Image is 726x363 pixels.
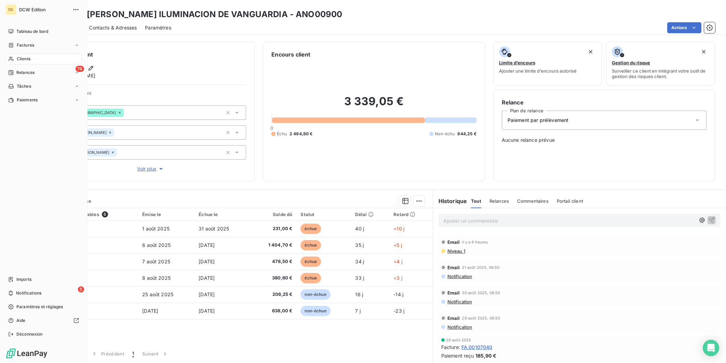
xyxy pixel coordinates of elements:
[132,350,134,357] span: 1
[254,242,293,249] span: 1 404,70 €
[300,273,321,283] span: échue
[447,274,472,279] span: Notification
[117,149,122,155] input: Ajouter une valeur
[16,290,41,296] span: Notifications
[300,306,330,316] span: non-échue
[355,291,363,297] span: 16 j
[447,324,472,330] span: Notification
[199,275,215,281] span: [DATE]
[199,308,215,314] span: [DATE]
[502,137,707,143] span: Aucune relance prévue
[78,286,84,292] span: 5
[446,338,471,342] span: 29 août 2025
[355,212,385,217] div: Délai
[254,308,293,314] span: 638,00 €
[17,83,31,89] span: Tâches
[17,42,34,48] span: Factures
[433,197,467,205] h6: Historique
[393,242,402,248] span: +5 j
[5,315,82,326] a: Aide
[199,259,215,264] span: [DATE]
[142,242,171,248] span: 6 août 2025
[41,50,246,59] h6: Informations client
[87,347,128,361] button: Précédent
[142,275,171,281] span: 8 août 2025
[517,198,549,204] span: Commentaires
[441,343,460,351] span: Facture :
[16,317,26,324] span: Aide
[16,331,43,337] span: Déconnexion
[703,340,719,356] div: Open Intercom Messenger
[612,68,709,79] span: Surveiller ce client en intégrant votre outil de gestion des risques client.
[114,129,120,136] input: Ajouter une valeur
[5,348,48,359] img: Logo LeanPay
[508,117,569,124] span: Paiement par prélèvement
[271,50,310,59] h6: Encours client
[277,131,287,137] span: Échu
[355,308,360,314] span: 7 j
[441,352,474,359] span: Paiement reçu
[142,291,173,297] span: 25 août 2025
[142,212,190,217] div: Émise le
[447,248,465,254] span: Niveau 1
[612,60,650,65] span: Gestion du risque
[142,259,170,264] span: 7 août 2025
[145,24,171,31] span: Paramètres
[142,308,158,314] span: [DATE]
[499,68,577,74] span: Ajouter une limite d’encours autorisé
[137,165,164,172] span: Voir plus
[128,347,138,361] button: 1
[475,352,496,359] span: 185,90 €
[102,211,108,217] span: 6
[142,226,170,231] span: 1 août 2025
[355,226,364,231] span: 40 j
[489,198,509,204] span: Relances
[56,211,134,217] div: Pièces comptables
[457,131,476,137] span: 844,25 €
[124,110,129,116] input: Ajouter une valeur
[355,275,364,281] span: 33 j
[254,212,293,217] div: Solde dû
[19,7,68,12] span: DCW Edition
[493,42,602,86] button: Limite d’encoursAjouter une limite d’encours autorisé
[300,256,321,267] span: échue
[606,42,715,86] button: Gestion du risqueSurveiller ce client en intégrant votre outil de gestion des risques client.
[254,291,293,298] span: 206,25 €
[502,98,707,107] h6: Relance
[254,225,293,232] span: 231,00 €
[557,198,583,204] span: Portail client
[393,212,428,217] div: Retard
[16,28,48,35] span: Tableau de bord
[89,24,137,31] span: Contacts & Adresses
[55,165,246,173] button: Voir plus
[393,291,403,297] span: -14 j
[5,4,16,15] div: DE
[355,242,364,248] span: 35 j
[138,347,173,361] button: Suivant
[55,90,246,100] span: Propriétés Client
[393,226,404,231] span: +10 j
[300,212,347,217] div: Statut
[471,198,481,204] span: Tout
[17,56,30,62] span: Clients
[300,289,330,300] span: non-échue
[461,343,493,351] span: FA.00107040
[60,8,342,21] h3: AÑOS [PERSON_NAME] ILUMINACION DE VANGUARDIA - ANO00900
[447,315,460,321] span: Email
[270,125,273,131] span: 0
[199,242,215,248] span: [DATE]
[355,259,364,264] span: 34 j
[393,275,402,281] span: +3 j
[462,240,487,244] span: il y a 4 heures
[462,265,499,270] span: 31 août 2025, 08:50
[290,131,313,137] span: 2 494,80 €
[300,240,321,250] span: échue
[447,239,460,245] span: Email
[16,304,63,310] span: Paramètres et réglages
[499,60,535,65] span: Limite d’encours
[254,258,293,265] span: 478,50 €
[17,97,38,103] span: Paiements
[16,276,31,283] span: Imports
[462,291,500,295] span: 30 août 2025, 08:50
[16,70,35,76] span: Relances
